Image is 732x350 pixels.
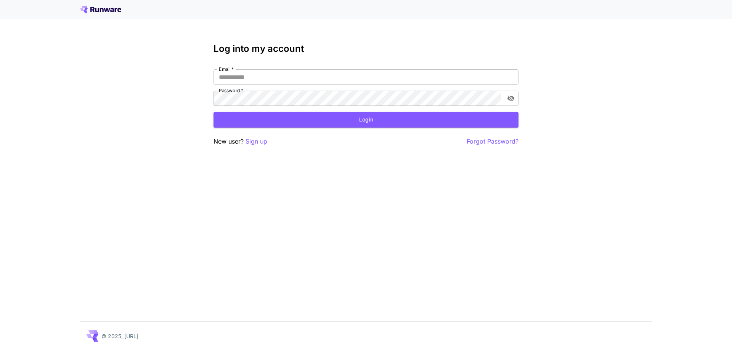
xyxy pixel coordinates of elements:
[101,332,138,340] p: © 2025, [URL]
[219,87,243,94] label: Password
[246,137,267,146] button: Sign up
[467,137,518,146] button: Forgot Password?
[213,137,267,146] p: New user?
[219,66,234,72] label: Email
[504,91,518,105] button: toggle password visibility
[213,43,518,54] h3: Log into my account
[213,112,518,128] button: Login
